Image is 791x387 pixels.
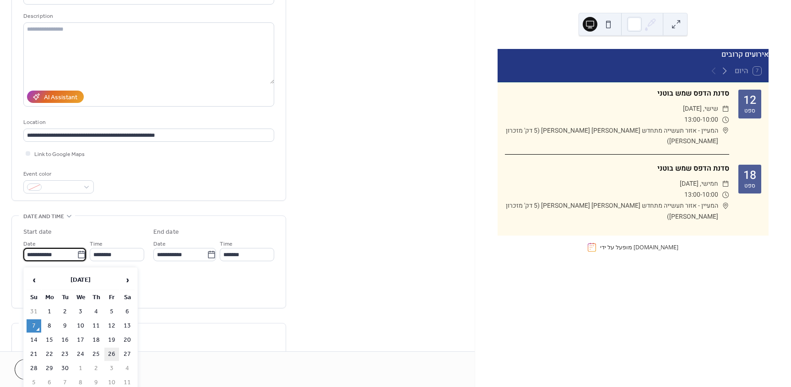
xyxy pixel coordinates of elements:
span: Link to Google Maps [34,150,85,159]
td: 5 [104,305,119,318]
td: 16 [58,333,72,347]
td: 2 [89,362,103,375]
th: Th [89,291,103,304]
span: המעיין - אזור תעשייה מתחדש [PERSON_NAME] [PERSON_NAME] (5 דק' מזכרון [PERSON_NAME]) [505,125,718,147]
td: 3 [104,362,119,375]
td: 19 [104,333,119,347]
th: Tu [58,291,72,304]
div: ספט [744,183,755,189]
td: 31 [27,305,41,318]
td: 2 [58,305,72,318]
span: Date [23,239,36,249]
td: 22 [42,348,57,361]
div: ​ [722,103,729,114]
td: 7 [27,319,41,333]
div: End date [153,227,179,237]
td: 21 [27,348,41,361]
td: 13 [120,319,135,333]
td: 1 [73,362,88,375]
div: ​ [722,200,729,211]
div: 18 [743,170,756,181]
span: 13:00 [684,189,700,200]
span: - [700,189,702,200]
td: 28 [27,362,41,375]
div: 12 [743,95,756,106]
td: 4 [89,305,103,318]
span: Time [220,239,233,249]
div: אירועים קרובים [498,49,769,60]
div: AI Assistant [44,93,77,102]
a: [DOMAIN_NAME] [634,243,678,251]
td: 11 [89,319,103,333]
span: Date [153,239,166,249]
span: חמישי, [DATE] [680,178,718,189]
div: סדנת הדפס שמש בוטני [505,88,729,99]
th: [DATE] [42,270,119,290]
td: 9 [58,319,72,333]
button: AI Assistant [27,91,84,103]
div: ​ [722,189,729,200]
td: 27 [120,348,135,361]
td: 20 [120,333,135,347]
td: 14 [27,333,41,347]
td: 10 [73,319,88,333]
span: המעיין - אזור תעשייה מתחדש [PERSON_NAME] [PERSON_NAME] (5 דק' מזכרון [PERSON_NAME]) [505,200,718,222]
span: 10:00 [702,189,718,200]
th: Su [27,291,41,304]
td: 17 [73,333,88,347]
td: 26 [104,348,119,361]
th: Mo [42,291,57,304]
div: ספט [744,108,755,114]
td: 15 [42,333,57,347]
div: ​ [722,178,729,189]
span: › [120,271,134,289]
td: 25 [89,348,103,361]
span: Time [90,239,103,249]
span: 10:00 [702,114,718,125]
div: Location [23,118,272,127]
td: 29 [42,362,57,375]
td: 1 [42,305,57,318]
td: 8 [42,319,57,333]
td: 3 [73,305,88,318]
span: ‹ [27,271,41,289]
span: שישי, [DATE] [683,103,718,114]
div: Start date [23,227,52,237]
td: 23 [58,348,72,361]
span: Date and time [23,212,64,221]
div: סדנת הדפס שמש בוטני [505,163,729,174]
th: We [73,291,88,304]
div: Description [23,11,272,21]
div: מופעל על ידי [600,243,678,251]
td: 12 [104,319,119,333]
button: Cancel [15,359,71,380]
td: 30 [58,362,72,375]
th: Fr [104,291,119,304]
span: - [700,114,702,125]
div: ​ [722,125,729,136]
th: Sa [120,291,135,304]
td: 6 [120,305,135,318]
div: ​ [722,114,729,125]
td: 24 [73,348,88,361]
td: 4 [120,362,135,375]
span: 13:00 [684,114,700,125]
td: 18 [89,333,103,347]
div: Event color [23,169,92,179]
